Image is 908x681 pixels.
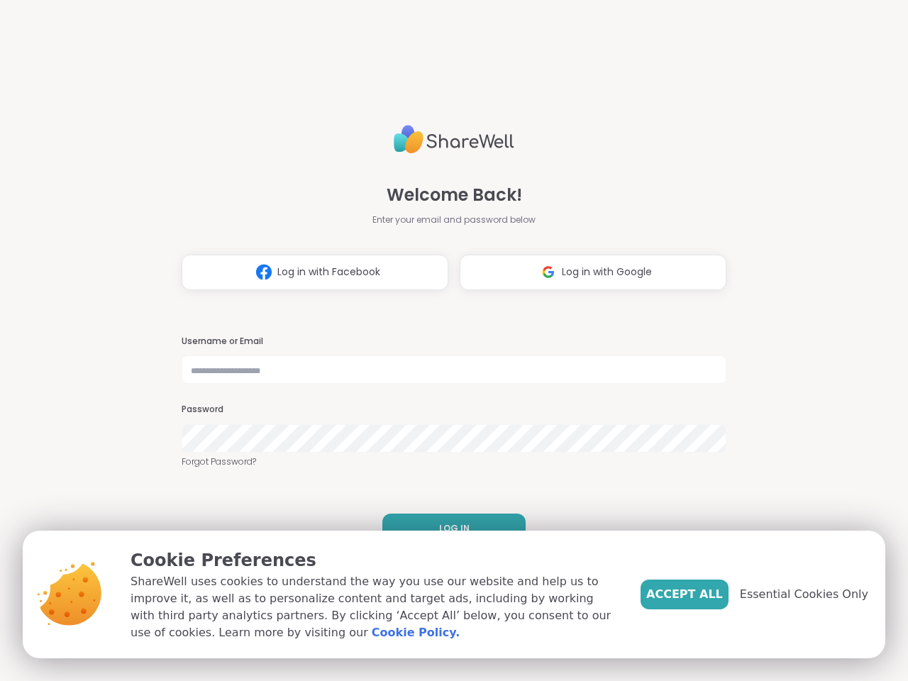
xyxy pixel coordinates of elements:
[277,265,380,279] span: Log in with Facebook
[641,580,729,609] button: Accept All
[387,182,522,208] span: Welcome Back!
[535,259,562,285] img: ShareWell Logomark
[439,522,470,535] span: LOG IN
[562,265,652,279] span: Log in with Google
[382,514,526,543] button: LOG IN
[394,119,514,160] img: ShareWell Logo
[131,573,618,641] p: ShareWell uses cookies to understand the way you use our website and help us to improve it, as we...
[372,624,460,641] a: Cookie Policy.
[250,259,277,285] img: ShareWell Logomark
[372,214,536,226] span: Enter your email and password below
[646,586,723,603] span: Accept All
[740,586,868,603] span: Essential Cookies Only
[460,255,726,290] button: Log in with Google
[182,404,726,416] h3: Password
[131,548,618,573] p: Cookie Preferences
[182,255,448,290] button: Log in with Facebook
[182,336,726,348] h3: Username or Email
[182,455,726,468] a: Forgot Password?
